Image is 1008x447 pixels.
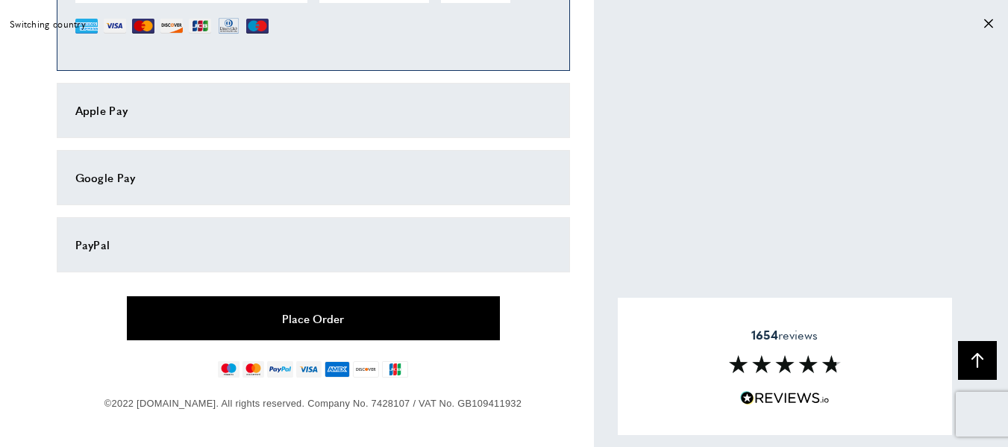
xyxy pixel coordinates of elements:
span: ©2022 [DOMAIN_NAME]. All rights reserved. Company No. 7428107 / VAT No. GB109411932 [104,398,522,409]
img: Reviews.io 5 stars [740,391,830,405]
div: Google Pay [75,169,551,187]
span: Switching country [10,17,86,31]
img: maestro [218,361,240,378]
img: mastercard [242,361,264,378]
img: american-express [325,361,351,378]
span: reviews [751,328,818,343]
img: jcb [382,361,408,378]
button: Place Order [127,296,500,340]
strong: 1654 [751,326,778,343]
div: Close message [984,17,993,31]
img: visa [296,361,321,378]
img: Reviews section [729,355,841,373]
img: discover [353,361,379,378]
div: PayPal [75,236,551,254]
img: paypal [267,361,293,378]
div: Apple Pay [75,101,551,119]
